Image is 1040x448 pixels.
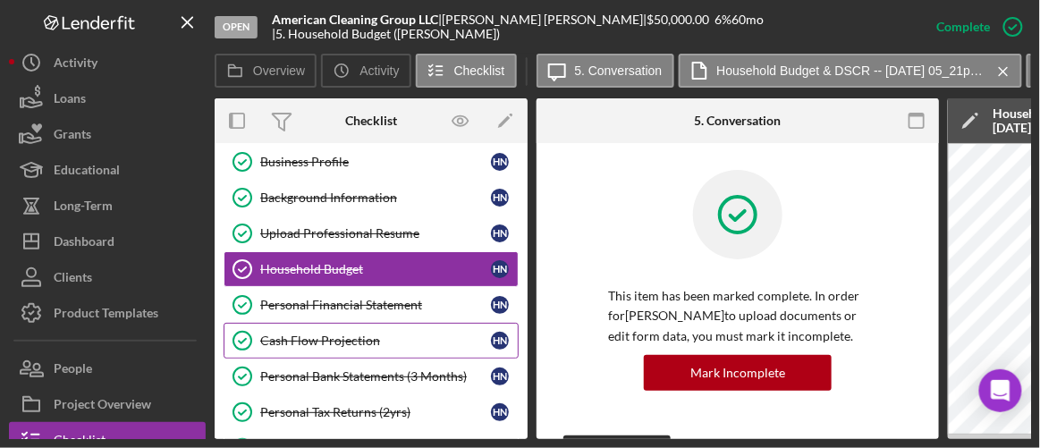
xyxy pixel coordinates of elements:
div: Grants [54,116,91,156]
a: Background InformationHN [224,180,519,216]
div: H N [491,260,509,278]
div: Household Budget [260,262,491,276]
button: Educational [9,152,206,188]
button: People [9,351,206,386]
div: Personal Financial Statement [260,298,491,312]
div: Mark Incomplete [690,355,785,391]
div: Complete [937,9,991,45]
div: Project Overview [54,386,151,427]
button: Mark Incomplete [644,355,832,391]
label: 5. Conversation [575,63,663,78]
label: Household Budget & DSCR -- [DATE] 05_21pm.pdf [717,63,985,78]
div: Dashboard [54,224,114,264]
div: | 5. Household Budget ([PERSON_NAME]) [272,27,500,41]
div: Clients [54,259,92,300]
button: Product Templates [9,295,206,331]
div: H N [491,296,509,314]
a: Personal Bank Statements (3 Months)HN [224,359,519,394]
div: | [272,13,442,27]
div: Cash Flow Projection [260,334,491,348]
div: Checklist [345,114,397,128]
div: H N [491,153,509,171]
div: Personal Tax Returns (2yrs) [260,405,491,419]
div: Educational [54,152,120,192]
div: Personal Bank Statements (3 Months) [260,369,491,384]
div: 5. Conversation [695,114,782,128]
div: 60 mo [731,13,764,27]
div: H N [491,224,509,242]
a: Cash Flow ProjectionHN [224,323,519,359]
button: Activity [321,54,410,88]
a: Personal Financial StatementHN [224,287,519,323]
button: Dashboard [9,224,206,259]
div: 6 % [714,13,731,27]
a: Household BudgetHN [224,251,519,287]
div: Background Information [260,190,491,205]
button: Overview [215,54,317,88]
div: [PERSON_NAME] [PERSON_NAME] | [442,13,647,27]
div: People [54,351,92,391]
button: Complete [919,9,1031,45]
button: Project Overview [9,386,206,422]
button: Long-Term [9,188,206,224]
div: Upload Professional Resume [260,226,491,241]
button: Clients [9,259,206,295]
a: Personal Tax Returns (2yrs)HN [224,394,519,430]
div: $50,000.00 [647,13,714,27]
button: Household Budget & DSCR -- [DATE] 05_21pm.pdf [679,54,1022,88]
div: H N [491,368,509,385]
button: Checklist [416,54,517,88]
div: Long-Term [54,188,113,228]
button: 5. Conversation [537,54,674,88]
div: Business Profile [260,155,491,169]
b: American Cleaning Group LLC [272,12,438,27]
div: H N [491,403,509,421]
label: Checklist [454,63,505,78]
label: Overview [253,63,305,78]
button: Grants [9,116,206,152]
div: H N [491,332,509,350]
div: H N [491,189,509,207]
div: Loans [54,80,86,121]
p: This item has been marked complete. In order for [PERSON_NAME] to upload documents or edit form d... [608,286,867,346]
div: Activity [54,45,97,85]
button: Activity [9,45,206,80]
div: Open Intercom Messenger [979,369,1022,412]
a: Upload Professional ResumeHN [224,216,519,251]
a: Business ProfileHN [224,144,519,180]
label: Activity [359,63,399,78]
div: Product Templates [54,295,158,335]
div: Open [215,16,258,38]
button: Loans [9,80,206,116]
